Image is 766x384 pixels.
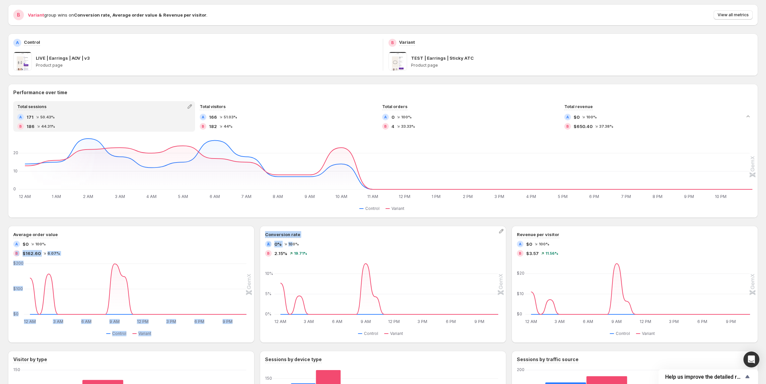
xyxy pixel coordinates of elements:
text: $0 [13,311,19,316]
span: 166 [209,114,217,120]
img: LIVE | Earrings | AOV | v3 [13,52,32,71]
h3: Revenue per visitor [517,231,559,238]
h2: A [519,242,522,246]
text: 12 AM [24,319,36,324]
button: Collapse chart [743,112,753,121]
text: 5 PM [558,194,568,199]
p: Product page [411,63,753,68]
span: 0 [391,114,394,120]
h2: A [566,115,569,119]
text: 6 PM [589,194,599,199]
h2: B [15,251,18,255]
text: $100 [13,286,23,291]
h2: A [267,242,270,246]
text: 2 PM [463,194,473,199]
text: 7 PM [621,194,631,199]
text: 200 [517,367,524,372]
text: 10% [265,271,273,276]
h2: A [384,115,387,119]
text: 10 PM [715,194,727,199]
text: 1 PM [432,194,441,199]
text: $10 [517,291,524,296]
h3: Conversion rate [265,231,300,238]
span: Control [112,331,126,336]
h2: B [566,124,569,128]
span: 100% [586,115,597,119]
h2: B [391,40,394,45]
text: 12 AM [19,194,31,199]
text: 6 PM [446,319,456,324]
span: 19.71% [294,251,307,255]
h2: B [267,251,270,255]
span: 100% [539,242,549,246]
text: $200 [13,261,24,266]
p: Product page [36,63,378,68]
text: 6 AM [210,194,220,199]
span: 100% [35,242,46,246]
span: 2.15% [274,250,287,257]
span: 6.07% [47,251,60,255]
text: 1 AM [52,194,61,199]
text: 4 AM [146,194,157,199]
span: Variant [138,331,151,336]
strong: Revenue per visitor [163,12,206,18]
button: Variant [636,330,658,338]
span: $0 [574,114,580,120]
p: LIVE | Earrings | AOV | v3 [36,55,90,61]
span: Total revenue [564,104,593,109]
text: 6 PM [697,319,707,324]
span: Help us improve the detailed report for A/B campaigns [665,374,743,380]
text: 9 PM [474,319,484,324]
p: TEST | Earrings | Sticky ATC [411,55,474,61]
div: Open Intercom Messenger [743,352,759,367]
text: 0% [265,311,271,316]
span: Total visitors [200,104,226,109]
text: 9 AM [109,319,120,324]
span: Control [364,331,378,336]
span: Variant [391,206,404,211]
h2: A [19,115,22,119]
span: 100% [401,115,412,119]
text: 12 PM [388,319,400,324]
span: Total sessions [17,104,46,109]
text: 9 PM [726,319,736,324]
text: 6 AM [583,319,593,324]
text: 2 AM [83,194,93,199]
button: Variant [132,330,154,338]
span: 33.33% [401,124,415,128]
h3: Sessions by traffic source [517,356,579,363]
span: Variant [642,331,655,336]
span: Control [616,331,630,336]
text: 3 PM [494,194,504,199]
text: 8 AM [273,194,283,199]
text: 3 PM [669,319,679,324]
span: Control [365,206,380,211]
button: Variant [385,205,407,213]
text: 12 PM [399,194,410,199]
text: 3 AM [53,319,63,324]
h2: B [19,124,22,128]
button: Variant [384,330,406,338]
span: Total orders [382,104,407,109]
span: group wins on . [28,12,207,18]
text: 150 [265,376,272,381]
span: $0 [526,241,532,247]
text: 3 AM [304,319,314,324]
text: 6 AM [332,319,342,324]
button: Control [106,330,129,338]
span: 37.38% [599,124,613,128]
text: 0 [13,186,16,191]
text: 3 PM [417,319,427,324]
span: 182 [209,123,217,130]
h3: Sessions by device type [265,356,322,363]
text: 12 PM [137,319,149,324]
button: View all metrics [714,10,753,20]
text: 20 [13,150,18,155]
button: Control [358,330,381,338]
span: 44% [224,124,233,128]
h2: Performance over time [13,89,753,96]
h2: B [384,124,387,128]
p: Variant [399,39,415,45]
img: TEST | Earrings | Sticky ATC [388,52,407,71]
text: 150 [13,367,20,372]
